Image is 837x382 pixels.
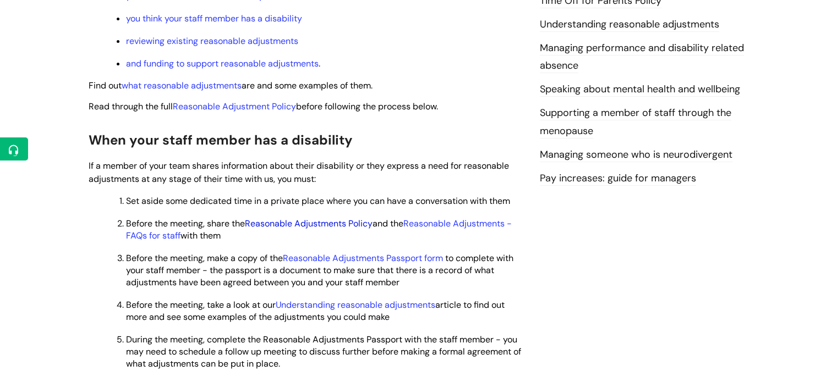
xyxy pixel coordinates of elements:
[89,101,438,112] span: Read through the full before following the process below.
[540,41,744,73] a: Managing performance and disability related absence
[540,82,740,97] a: Speaking about mental health and wellbeing
[122,80,242,91] a: what reasonable adjustments
[126,218,512,241] span: Before the meeting, share the and the with them
[89,131,353,148] span: When your staff member has a disability
[126,252,445,264] span: Before the meeting, make a copy of the
[276,299,435,311] a: Understanding reasonable adjustments
[540,171,696,186] a: Pay increases: guide for managers
[126,195,510,207] span: Set aside some dedicated time in a private place where you can have a conversation with them
[126,252,513,288] span: to complete with your staff member - the passport is a document to make sure that there is a reco...
[540,106,731,138] a: Supporting a member of staff through the menopause
[126,334,521,369] span: During the meeting, complete the Reasonable Adjustments Passport with the staff member - you may ...
[89,160,509,185] span: If a member of your team shares information about their disability or they express a need for rea...
[126,299,505,323] span: Before the meeting, take a look at our article to find out more and see some examples of the adju...
[540,18,719,32] a: Understanding reasonable adjustments
[126,13,302,24] a: you think your staff member has a disability
[283,252,443,264] a: Reasonable Adjustments Passport form
[126,35,298,47] a: reviewing existing reasonable adjustments
[126,218,512,241] a: Reasonable Adjustments - FAQs for staff
[173,101,296,112] a: Reasonable Adjustment Policy
[126,58,319,69] a: and funding to support reasonable adjustments
[540,148,732,162] a: Managing someone who is neurodivergent
[245,218,373,229] a: Reasonable Adjustments Policy
[89,80,373,91] span: Find out are and some examples of them.
[126,58,320,69] span: .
